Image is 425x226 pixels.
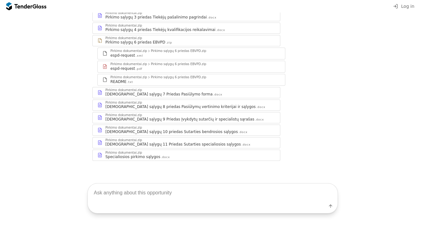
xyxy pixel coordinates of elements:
div: Pirkimo dokumentai.zip [106,139,142,142]
div: .pdf [136,67,142,71]
div: espd-request [111,66,135,71]
div: .docx [256,105,265,109]
a: Pirkimo dokumentai.zip[DEMOGRAPHIC_DATA] sąlygų 11 Priedas Sutarties specialiosios sąlygos.docx [92,137,280,148]
span: Log in [401,4,414,9]
div: Pirkimo dokumentai.zip [106,24,142,27]
a: Pirkimo dokumentai.zipPirkimo sąlygų 6 priedas EBVPD.zip [92,35,280,46]
div: Pirkimo dokumentai.zip [106,114,142,117]
button: Log in [391,3,416,10]
div: .txt [127,80,133,84]
div: .docx [241,143,251,147]
a: Pirkimo dokumentai.zip[DEMOGRAPHIC_DATA] sąlygų 10 priedas Sutarties bendrosios sąlygos.docx [92,125,280,136]
div: Pirkimo dokumentai.zip [111,76,147,79]
a: Pirkimo dokumentai.zipPirkimo sąlygų 6 priedas EBVPD.zipespd-request.pdf [97,61,285,73]
div: .zip [166,41,172,45]
div: .xml [136,54,143,58]
div: Specialiosios pirkimo sąlygos [106,154,160,159]
div: Pirkimo dokumentai.zip [111,63,147,66]
div: Pirkimo sąlygų 6 priedas EBVPD.zip [151,63,206,66]
a: Pirkimo dokumentai.zipPirkimo sąlygų 6 priedas EBVPD.zipespd-request.xml [97,48,285,59]
div: .docx [238,130,247,134]
div: Pirkimo sąlygų 6 priedas EBVPD.zip [151,49,206,53]
div: Pirkimo dokumentai.zip [106,37,142,40]
div: Pirkimo sąlygų 6 priedas EBVPD.zip [151,76,206,79]
div: espd-request [111,53,135,58]
div: .docx [216,28,225,32]
a: Pirkimo dokumentai.zip[DEMOGRAPHIC_DATA] sąlygų 8 priedas Pasiūlymų vertinimo kriterijai ir sąlyg... [92,100,280,111]
div: .docx [213,93,222,97]
div: [DEMOGRAPHIC_DATA] sąlygų 7 Priedas Pasiūlymo forma [106,92,213,97]
div: [DEMOGRAPHIC_DATA] sąlygų 10 priedas Sutarties bendrosios sąlygos [106,129,238,134]
div: Pirkimo dokumentai.zip [106,126,142,129]
div: .docx [161,155,170,159]
div: [DEMOGRAPHIC_DATA] sąlygų 11 Priedas Sutarties specialiosios sąlygos [106,142,241,147]
div: Pirkimo dokumentai.zip [106,12,142,15]
a: Pirkimo dokumentai.zipSpecialiosios pirkimo sąlygos.docx [92,150,280,161]
div: Pirkimo sąlygų 6 priedas EBVPD [106,40,165,45]
div: Pirkimo sąlygų 3 priedas Tiekėjų pašalinimo pagrindai [106,15,207,20]
div: README [111,79,127,84]
div: Pirkimo dokumentai.zip [111,49,147,53]
div: [DEMOGRAPHIC_DATA] sąlygų 8 priedas Pasiūlymų vertinimo kriterijai ir sąlygos [106,104,256,109]
div: [DEMOGRAPHIC_DATA] sąlygų 9 Priedas Įvykdytų sutarčių ir specialistų sąrašas [106,117,254,122]
div: Pirkimo sąlygų 4 priedas Tiekėjų kvalifikacijos reikalavimai [106,27,215,32]
a: Pirkimo dokumentai.zipPirkimo sąlygų 4 priedas Tiekėjų kvalifikacijos reikalavimai.docx [92,23,280,34]
a: Pirkimo dokumentai.zipPirkimo sąlygų 3 priedas Tiekėjų pašalinimo pagrindai.docx [92,10,280,21]
div: Pirkimo dokumentai.zip [106,89,142,92]
a: Pirkimo dokumentai.zip[DEMOGRAPHIC_DATA] sąlygų 7 Priedas Pasiūlymo forma.docx [92,87,280,98]
div: Pirkimo dokumentai.zip [106,151,142,154]
div: .docx [255,118,264,122]
div: Pirkimo dokumentai.zip [106,101,142,104]
div: .docx [207,16,216,20]
a: Pirkimo dokumentai.zipPirkimo sąlygų 6 priedas EBVPD.zipREADME.txt [97,74,285,86]
a: Pirkimo dokumentai.zip[DEMOGRAPHIC_DATA] sąlygų 9 Priedas Įvykdytų sutarčių ir specialistų sąraša... [92,112,280,123]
